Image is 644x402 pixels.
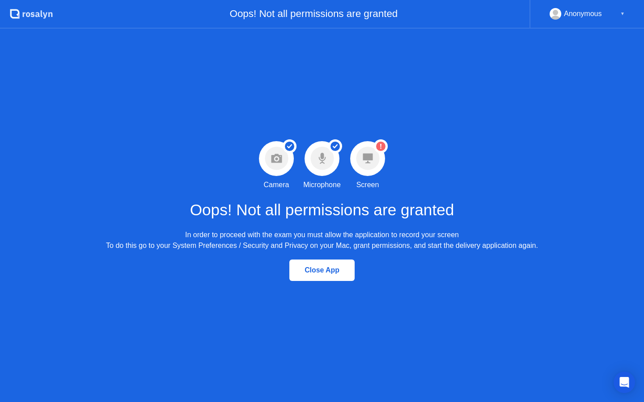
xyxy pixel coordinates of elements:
div: Camera [264,180,289,190]
div: Anonymous [564,8,602,20]
button: Close App [289,260,355,281]
div: Open Intercom Messenger [614,372,635,393]
div: Microphone [303,180,341,190]
div: Close App [292,266,352,274]
div: ▼ [620,8,625,20]
div: In order to proceed with the exam you must allow the application to record your screen To do this... [106,230,538,251]
h1: Oops! Not all permissions are granted [190,198,454,222]
div: Screen [356,180,379,190]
